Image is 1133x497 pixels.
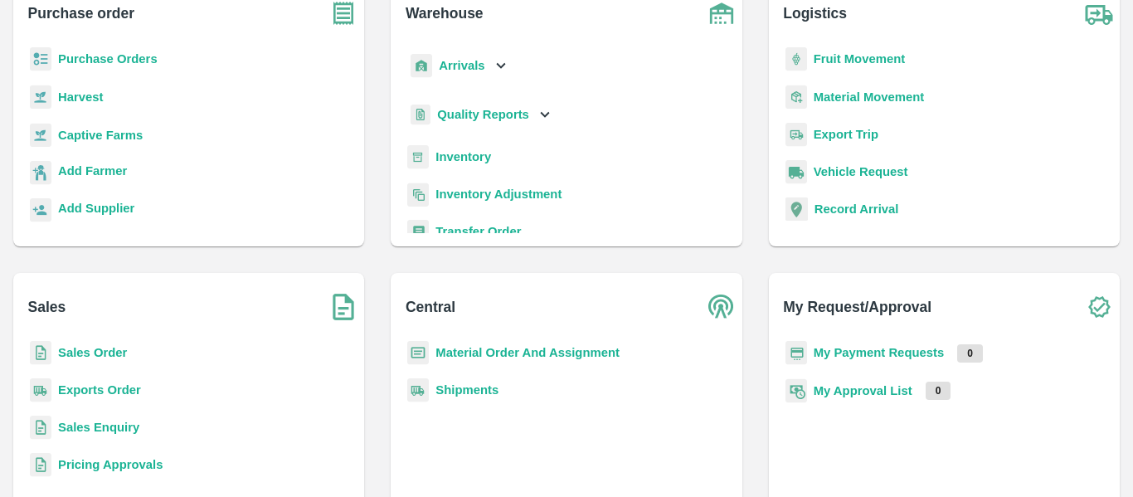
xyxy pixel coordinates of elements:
a: Purchase Orders [58,52,158,66]
img: vehicle [785,160,807,184]
p: 0 [957,344,983,363]
img: payment [785,341,807,365]
img: qualityReport [411,105,430,125]
img: shipments [407,378,429,402]
img: soSales [323,286,364,328]
a: Shipments [435,383,498,397]
a: Sales Enquiry [58,421,139,434]
div: Quality Reports [407,98,554,132]
b: Central [406,295,455,319]
a: My Approval List [814,384,912,397]
a: Material Order And Assignment [435,346,620,359]
img: whArrival [411,54,432,78]
img: sales [30,453,51,477]
a: Add Farmer [58,162,127,184]
img: centralMaterial [407,341,429,365]
img: central [701,286,742,328]
a: Fruit Movement [814,52,906,66]
a: Inventory Adjustment [435,188,562,201]
img: farmer [30,161,51,185]
a: Vehicle Request [814,165,908,178]
b: Sales [28,295,66,319]
img: delivery [785,123,807,147]
a: My Payment Requests [814,346,945,359]
img: approval [785,378,807,403]
img: sales [30,416,51,440]
a: Record Arrival [814,202,899,216]
img: harvest [30,85,51,110]
img: harvest [30,123,51,148]
b: Purchase order [28,2,134,25]
b: Logistics [783,2,847,25]
a: Sales Order [58,346,127,359]
a: Exports Order [58,383,141,397]
a: Export Trip [814,128,878,141]
a: Add Supplier [58,199,134,222]
b: Warehouse [406,2,484,25]
img: shipments [30,378,51,402]
b: Add Farmer [58,164,127,178]
div: Arrivals [407,47,510,85]
img: fruit [785,47,807,71]
b: Add Supplier [58,202,134,215]
img: check [1078,286,1120,328]
b: Arrivals [439,59,484,72]
img: whInventory [407,145,429,169]
img: sales [30,341,51,365]
img: whTransfer [407,220,429,244]
img: recordArrival [785,197,808,221]
p: 0 [926,382,951,400]
a: Transfer Order [435,225,521,238]
img: inventory [407,183,429,207]
a: Harvest [58,90,103,104]
a: Inventory [435,150,491,163]
a: Pricing Approvals [58,458,163,471]
b: My Request/Approval [783,295,931,319]
img: material [785,85,807,110]
img: reciept [30,47,51,71]
img: supplier [30,198,51,222]
b: Quality Reports [437,108,529,121]
a: Captive Farms [58,129,143,142]
a: Material Movement [814,90,925,104]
